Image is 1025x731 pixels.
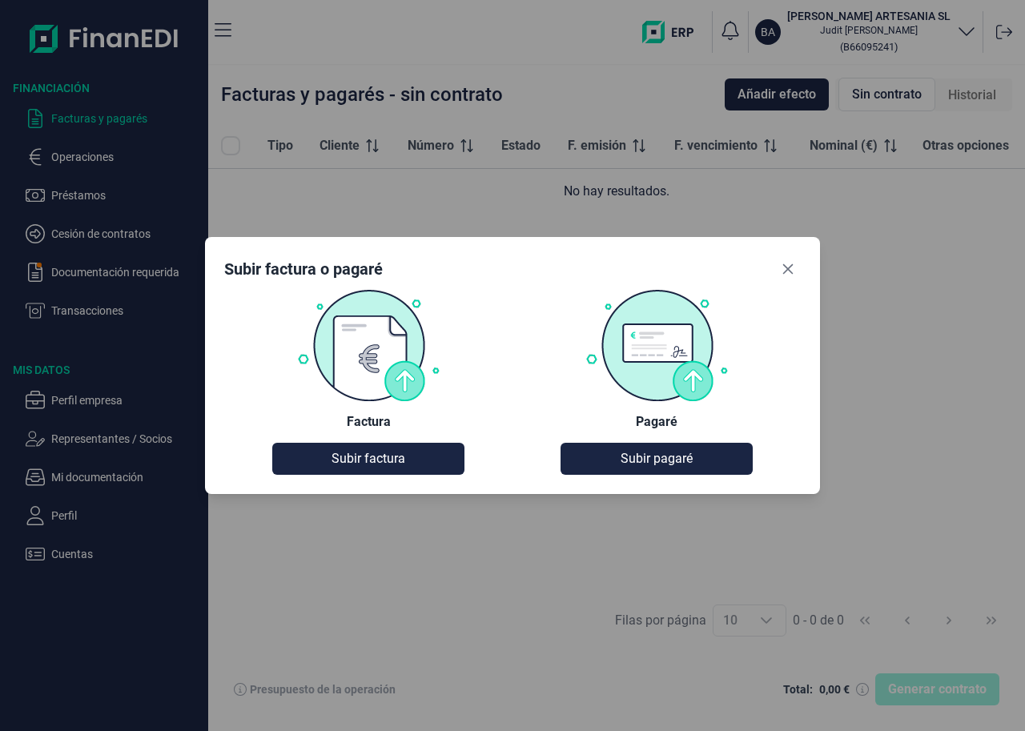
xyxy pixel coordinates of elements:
img: Factura [296,288,440,401]
button: Close [775,256,801,282]
img: Pagaré [585,288,729,401]
button: Subir factura [272,443,464,475]
div: Subir factura o pagaré [224,258,383,280]
span: Subir factura [332,449,405,468]
button: Subir pagaré [561,443,753,475]
span: Subir pagaré [621,449,693,468]
div: Factura [347,414,391,430]
div: Pagaré [636,414,677,430]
